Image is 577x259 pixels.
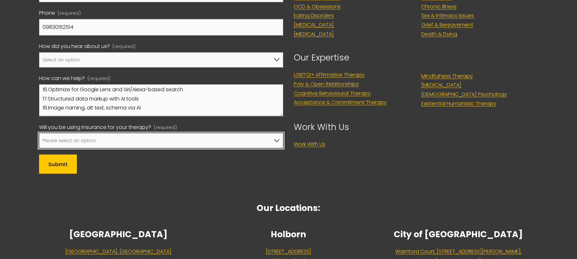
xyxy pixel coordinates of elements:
span: (required) [87,75,111,83]
select: Will you be using insurance for your therapy? [39,133,283,148]
a: Work With Us [294,140,326,149]
span: Will you be using insurance for your therapy? [39,123,151,132]
strong: [GEOGRAPHIC_DATA] [69,228,168,240]
select: How did you hear about us? [39,53,283,68]
a: [DEMOGRAPHIC_DATA] Psychology [421,90,507,99]
span: (required) [154,124,177,132]
span: How did you hear about us? [39,42,110,51]
span: Phone [39,9,55,18]
strong: Holborn [271,228,306,240]
a: Death & Dying [421,30,457,39]
a: Sex & Intimacy Issues [421,11,474,20]
p: Our Expertise [294,50,411,65]
strong: Our Locations: [257,202,320,214]
button: SubmitSubmit [39,155,77,174]
a: Existential Humanistic Therapy [421,99,496,109]
a: Mindfulness Therapy [421,72,473,81]
textarea: Please let me tell you some of the techniques that I can use below to help you get a better resul... [39,85,283,117]
strong: City of [GEOGRAPHIC_DATA] [394,228,523,240]
span: Submit [48,161,68,168]
a: Chronic Illness [421,2,457,12]
a: [STREET_ADDRESS] [266,247,311,256]
span: How can we help? [39,74,85,83]
a: Cognitive Behavioural Therapy [294,89,371,98]
a: [MEDICAL_DATA] [294,30,334,39]
a: OCD & Obsessions [294,2,341,12]
span: (required) [112,43,136,51]
span: (required) [58,9,81,17]
a: Poly & Open Relationships [294,80,359,89]
p: Work With Us [294,119,538,135]
a: Acceptance & Commitment Therapy [294,98,387,107]
a: [MEDICAL_DATA] [421,81,461,90]
a: Grief & Bereavement [421,20,473,30]
a: [MEDICAL_DATA] [294,20,334,30]
a: LGBTQI+ Affirmative Therapy [294,70,365,80]
a: Eating Disorders [294,11,334,20]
